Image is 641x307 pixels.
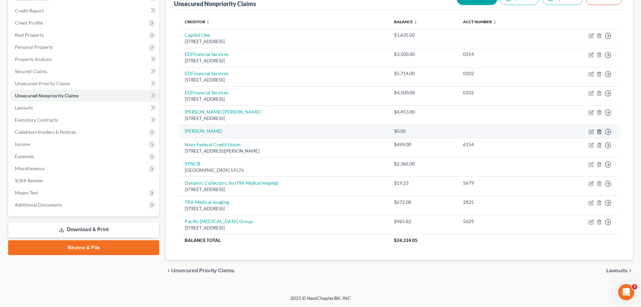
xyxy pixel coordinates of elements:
[185,225,383,231] div: [STREET_ADDRESS]
[394,218,452,225] div: $965.82
[235,180,278,186] i: (TRA Medical Imaging)
[15,165,45,171] span: Miscellaneous
[15,190,38,195] span: Means Test
[463,19,497,24] a: Acct Number unfold_more
[394,32,452,38] div: $1,635.00
[394,238,418,243] span: $24,324.05
[185,58,383,64] div: [STREET_ADDRESS]
[15,105,33,111] span: Lawsuits
[606,268,628,273] span: Lawsuits
[15,141,30,147] span: Income
[9,78,159,90] a: Unsecured Priority Claims
[185,109,260,115] a: [PERSON_NAME] [PERSON_NAME]
[9,5,159,17] a: Credit Report
[394,70,452,77] div: $5,714.00
[185,161,200,166] a: SYNCB
[15,8,44,13] span: Credit Report
[166,268,171,273] i: chevron_left
[15,93,79,98] span: Unsecured Nonpriority Claims
[15,117,58,123] span: Executory Contracts
[15,68,47,74] span: Secured Claims
[185,115,383,122] div: [STREET_ADDRESS]
[185,32,210,38] a: Capitol One
[606,268,633,273] button: Lawsuits chevron_right
[394,109,452,115] div: $4,453.00
[185,96,383,102] div: [STREET_ADDRESS]
[463,141,541,148] div: 6154
[414,20,418,24] i: unfold_more
[394,128,452,134] div: $0.00
[8,240,159,255] a: Review & File
[185,90,228,95] a: EDFinancial Services
[185,199,229,205] a: TRA Medical Imaging
[129,295,512,307] div: 2025 © NextChapterBK, INC
[179,234,389,246] th: Balance Total
[185,77,383,83] div: [STREET_ADDRESS]
[185,180,278,186] a: Dynamic Collectors, Inc(TRA Medical Imaging)
[463,70,541,77] div: 0102
[185,218,253,224] a: Pacific [MEDICAL_DATA] Group
[185,38,383,45] div: [STREET_ADDRESS]
[185,186,383,193] div: [STREET_ADDRESS]
[15,32,44,38] span: Real Property
[15,56,52,62] span: Property Analysis
[394,160,452,167] div: $2,366.00
[394,141,452,148] div: $499.00
[15,178,43,183] span: SOFA Review
[185,206,383,212] div: [STREET_ADDRESS]
[15,129,76,135] span: Codebtors Insiders & Notices
[9,175,159,187] a: SOFA Review
[171,268,235,273] span: Unsecured Priority Claims
[185,167,383,174] div: [GEOGRAPHIC_DATA] 19176
[463,199,541,206] div: 2825
[394,51,452,58] div: $3,500.00
[9,90,159,102] a: Unsecured Nonpriority Claims
[166,268,235,273] button: chevron_left Unsecured Priority Claims
[185,70,228,76] a: EDFinancial Services
[185,148,383,154] div: [STREET_ADDRESS][PERSON_NAME]
[185,142,241,147] a: Navy Federal Credit Union
[8,222,159,238] a: Download & Print
[185,128,222,134] a: [PERSON_NAME]
[15,44,53,50] span: Personal Property
[15,202,62,208] span: Additional Documents
[632,284,637,289] span: 3
[9,102,159,114] a: Lawsuits
[394,89,452,96] div: $4,500.00
[463,51,541,58] div: 0314
[394,180,452,186] div: $19.23
[15,153,34,159] span: Expenses
[463,218,541,225] div: 5629
[185,19,210,24] a: Creditor unfold_more
[628,268,633,273] i: chevron_right
[463,89,541,96] div: 0102
[9,53,159,65] a: Property Analysis
[493,20,497,24] i: unfold_more
[394,199,452,206] div: $672.00
[394,19,418,24] a: Balance unfold_more
[15,81,70,86] span: Unsecured Priority Claims
[185,51,228,57] a: EDFinancial Services
[463,180,541,186] div: 5679
[618,284,634,300] iframe: Intercom live chat
[9,65,159,78] a: Secured Claims
[15,20,43,26] span: Client Profile
[9,114,159,126] a: Executory Contracts
[206,20,210,24] i: unfold_more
